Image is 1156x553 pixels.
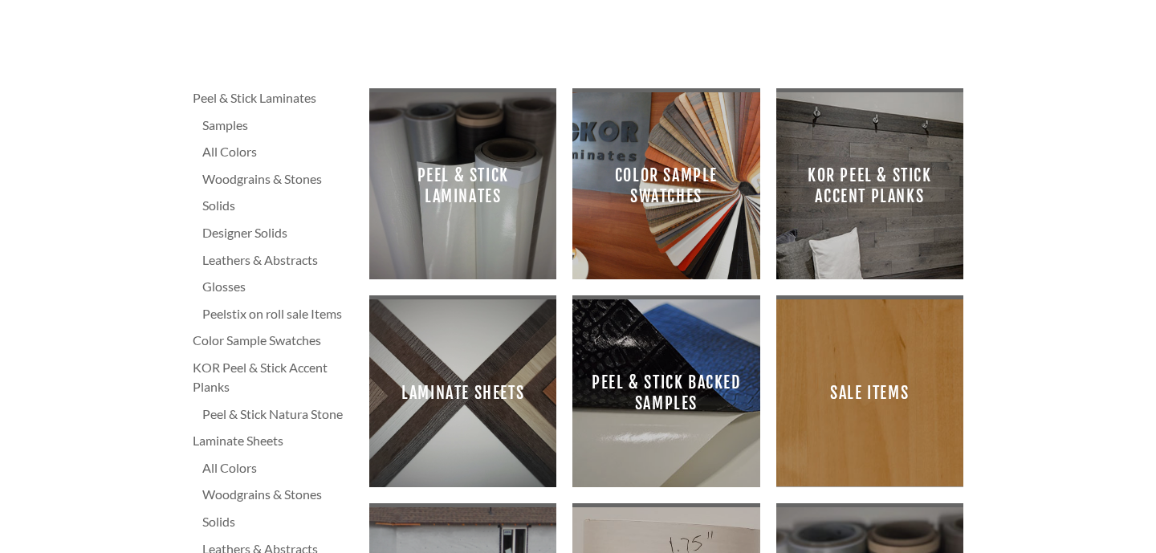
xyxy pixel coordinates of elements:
a: Peel & Stick Backed Samples [572,299,759,486]
a: Laminate Sheets [193,431,353,450]
a: Peel & Stick Natura Stone [202,405,353,424]
span: KOR Peel & Stick Accent Planks [789,105,950,266]
a: Laminate Sheets [369,299,556,486]
a: KOR Peel & Stick Accent Planks [776,92,963,279]
a: All Colors [202,142,353,161]
a: Woodgrains & Stones [202,485,353,504]
a: KOR Peel & Stick Accent Planks [193,358,353,396]
a: Peel & Stick Laminates [193,88,353,108]
a: Solids [202,512,353,531]
a: Peel & Stick Laminates [369,92,556,279]
span: Color Sample Swatches [585,105,747,266]
a: Peelstix on roll sale Items [202,304,353,323]
a: Samples [202,116,353,135]
a: Color Sample Swatches [572,92,759,279]
a: Solids [202,196,353,215]
span: Sale Items [789,312,950,474]
a: Leathers & Abstracts [202,250,353,270]
a: Sale Items [776,299,963,486]
a: All Colors [202,458,353,478]
span: Peel & Stick Backed Samples [585,312,747,474]
span: Laminate Sheets [382,312,543,474]
a: Designer Solids [202,223,353,242]
a: Glosses [202,277,353,296]
a: Color Sample Swatches [193,331,353,350]
span: Peel & Stick Laminates [382,105,543,266]
a: Woodgrains & Stones [202,169,353,189]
